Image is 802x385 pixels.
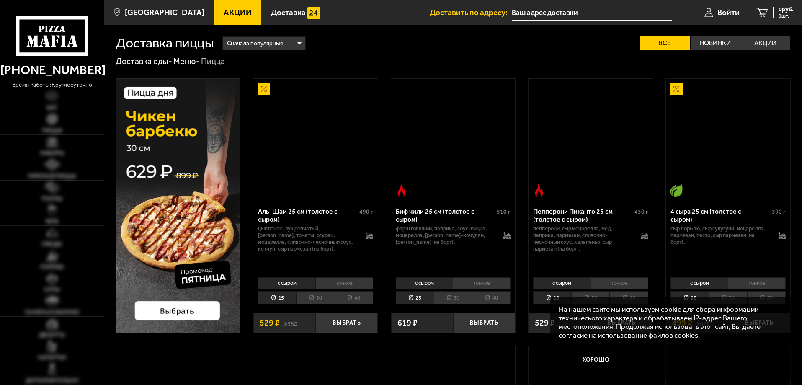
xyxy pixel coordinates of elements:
[571,291,609,304] li: 30
[359,208,373,215] span: 490 г
[395,184,408,197] img: Острое блюдо
[307,7,320,19] img: 15daf4d41897b9f0e9f617042186c801.svg
[258,225,357,252] p: цыпленок, лук репчатый, [PERSON_NAME], томаты, огурец, моцарелла, сливочно-чесночный соус, кетчуп...
[709,291,747,304] li: 30
[591,277,648,289] li: тонкое
[453,313,515,333] button: Выбрать
[396,207,495,223] div: Биф чили 25 см (толстое с сыром)
[28,173,76,179] span: Римская пицца
[640,36,690,50] label: Все
[42,196,62,202] span: Роллы
[533,184,545,197] img: Острое блюдо
[396,291,434,304] li: 25
[253,79,378,201] a: АкционныйАль-Шам 25 см (толстое с сыром)
[258,291,296,304] li: 25
[26,378,79,384] span: Дополнительно
[391,79,516,201] a: Острое блюдоБиф чили 25 см (толстое с сыром)
[46,219,59,225] span: WOK
[533,225,632,252] p: пепперони, сыр Моцарелла, мед, паприка, пармезан, сливочно-чесночный соус, халапеньо, сыр пармеза...
[316,313,378,333] button: Выбрать
[670,83,683,95] img: Акционный
[315,277,373,289] li: тонкое
[173,56,200,66] a: Меню-
[125,8,204,16] span: [GEOGRAPHIC_DATA]
[512,5,672,21] input: Ваш адрес доставки
[258,277,315,289] li: с сыром
[670,207,770,223] div: 4 сыра 25 см (толстое с сыром)
[42,241,62,247] span: Обеды
[779,7,794,13] span: 0 руб.
[670,225,770,245] p: сыр дорблю, сыр сулугуни, моцарелла, пармезан, песто, сыр пармезан (на борт).
[728,277,786,289] li: тонкое
[717,8,740,16] span: Войти
[472,291,511,304] li: 40
[497,208,511,215] span: 510 г
[430,8,512,16] span: Доставить по адресу:
[39,332,65,338] span: Десерты
[335,291,373,304] li: 40
[42,128,62,134] span: Пицца
[296,291,334,304] li: 30
[535,319,555,327] span: 529 ₽
[40,264,64,270] span: Горячее
[396,225,495,245] p: фарш говяжий, паприка, соус-пицца, моцарелла, [PERSON_NAME]-кочудян, [PERSON_NAME] (на борт).
[40,150,64,156] span: Наборы
[201,56,225,67] div: Пицца
[533,291,571,304] li: 25
[227,36,283,52] span: Сначала популярные
[116,56,172,66] a: Доставка еды-
[691,36,740,50] label: Новинки
[258,83,270,95] img: Акционный
[779,13,794,18] span: 0 шт.
[670,291,709,304] li: 25
[634,208,648,215] span: 430 г
[609,291,648,304] li: 40
[434,291,472,304] li: 30
[747,291,786,304] li: 40
[533,277,591,289] li: с сыром
[260,319,280,327] span: 529 ₽
[666,79,790,201] a: АкционныйВегетарианское блюдо4 сыра 25 см (толстое с сыром)
[284,319,297,327] s: 595 ₽
[258,207,357,223] div: Аль-Шам 25 см (толстое с сыром)
[116,36,214,50] h1: Доставка пиццы
[224,8,252,16] span: Акции
[44,287,60,293] span: Супы
[397,319,418,327] span: 619 ₽
[559,305,778,340] p: На нашем сайте мы используем cookie для сбора информации технического характера и обрабатываем IP...
[740,36,790,50] label: Акции
[670,277,728,289] li: с сыром
[529,79,653,201] a: Острое блюдоПепперони Пиканто 25 см (толстое с сыром)
[46,105,58,111] span: Хит
[772,208,786,215] span: 390 г
[25,310,79,315] span: Салаты и закуски
[271,8,306,16] span: Доставка
[453,277,511,289] li: тонкое
[670,184,683,197] img: Вегетарианское блюдо
[38,355,66,361] span: Напитки
[396,277,453,289] li: с сыром
[559,348,634,373] button: Хорошо
[533,207,632,223] div: Пепперони Пиканто 25 см (толстое с сыром)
